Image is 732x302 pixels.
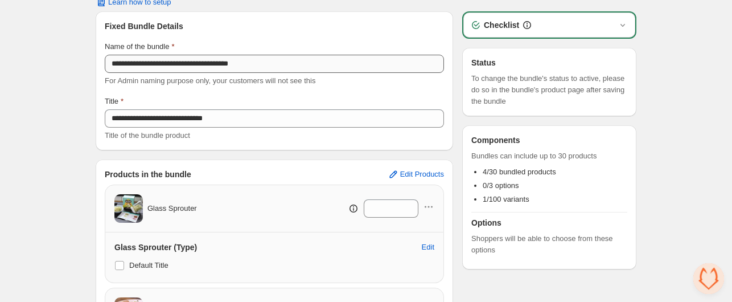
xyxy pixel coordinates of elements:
[105,21,444,32] h3: Fixed Bundle Details
[105,169,191,180] h3: Products in the bundle
[471,233,627,256] span: Shoppers will be able to choose from these options
[400,170,444,179] span: Edit Products
[483,181,519,190] span: 0/3 options
[381,165,451,183] button: Edit Products
[483,195,529,203] span: 1/100 variants
[105,96,124,107] label: Title
[483,168,556,176] span: 4/30 bundled products
[114,194,143,223] img: Glass Sprouter
[422,243,434,252] span: Edit
[693,263,724,294] div: Open chat
[471,217,627,228] h3: Options
[129,261,168,270] span: Default Title
[114,242,197,253] h3: Glass Sprouter (Type)
[105,76,315,85] span: For Admin naming purpose only, your customers will not see this
[484,19,519,31] h3: Checklist
[415,238,441,256] button: Edit
[471,73,627,107] span: To change the bundle's status to active, please do so in the bundle's product page after saving t...
[471,150,627,162] span: Bundles can include up to 30 products
[471,134,520,146] h3: Components
[105,131,190,140] span: Title of the bundle product
[147,203,197,214] span: Glass Sprouter
[105,41,175,52] label: Name of the bundle
[471,57,627,68] h3: Status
